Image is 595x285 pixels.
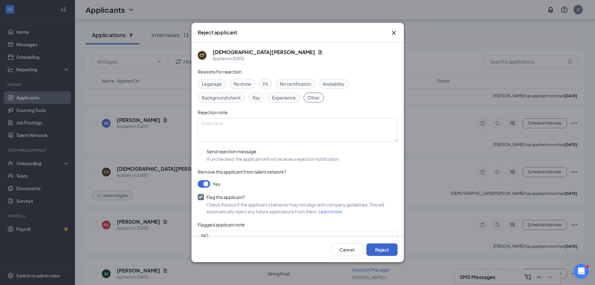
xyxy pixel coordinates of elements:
div: Applied on [DATE] [213,56,323,62]
iframe: Intercom live chat [574,264,589,279]
svg: Document [318,50,323,55]
span: Flagged applicant note [198,222,245,227]
button: Cancel [331,243,363,256]
h3: Reject applicant [198,29,237,36]
button: Close [390,29,398,37]
div: CT [200,53,204,58]
span: No show [234,80,251,87]
span: Reasons for rejection [198,69,241,74]
span: Remove this applicant from talent network? [198,169,286,175]
span: Rejection note [198,109,228,115]
textarea: NO [198,231,398,254]
span: Legal age [202,80,222,87]
span: Check this box if the applicant's behavior may not align with company guidelines. This will autom... [206,202,384,214]
span: Experience [272,94,296,101]
span: Availability [323,80,345,87]
button: Reject [366,243,398,256]
svg: Cross [390,29,398,37]
h5: [DEMOGRAPHIC_DATA][PERSON_NAME] [213,49,315,56]
span: Other [308,94,320,101]
span: Fit [263,80,268,87]
span: No certification [280,80,311,87]
span: Background check [202,94,241,101]
span: Yes [213,180,220,188]
a: Learn more. [319,209,343,214]
span: Pay [253,94,260,101]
